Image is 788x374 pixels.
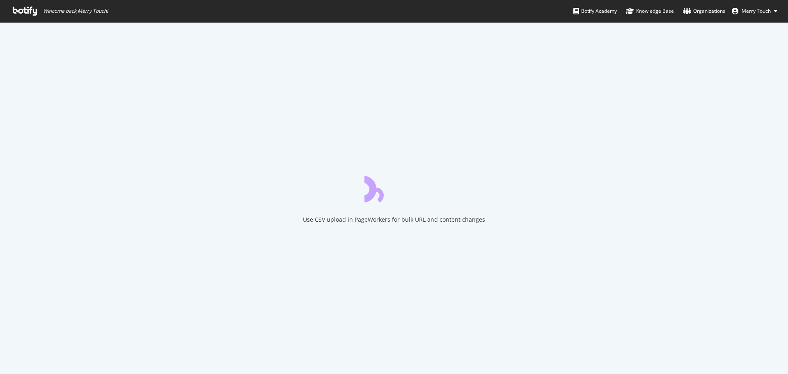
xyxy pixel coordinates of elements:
span: Merry Touch [742,7,771,14]
button: Merry Touch [725,5,784,18]
div: Knowledge Base [626,7,674,15]
div: Use CSV upload in PageWorkers for bulk URL and content changes [303,216,485,224]
div: animation [364,173,424,202]
div: Botify Academy [573,7,617,15]
span: Welcome back, Merry Touch ! [43,8,108,14]
div: Organizations [683,7,725,15]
